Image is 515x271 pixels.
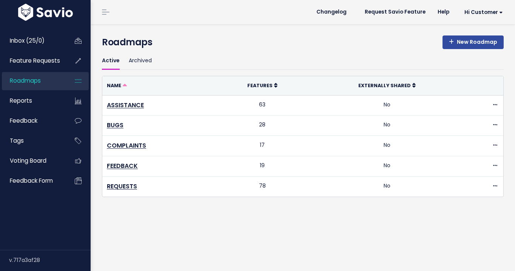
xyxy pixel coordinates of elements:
[10,157,46,165] span: Voting Board
[10,177,53,185] span: Feedback form
[107,82,121,89] span: Name
[2,52,63,69] a: Feature Requests
[308,156,465,176] td: No
[2,132,63,149] a: Tags
[2,72,63,89] a: Roadmaps
[2,152,63,169] a: Voting Board
[2,112,63,129] a: Feedback
[2,172,63,189] a: Feedback form
[216,176,308,196] td: 78
[10,97,32,105] span: Reports
[443,35,504,49] a: New Roadmap
[107,162,138,170] a: FEEDBACK
[107,182,137,191] a: REQUESTS
[308,176,465,196] td: No
[359,6,432,18] a: Request Savio Feature
[107,101,144,109] a: ASSISTANCE
[9,250,91,270] div: v.717a3af28
[358,82,416,89] a: Externally Shared
[10,37,45,45] span: Inbox (25/0)
[10,117,37,125] span: Feedback
[247,82,273,89] span: Features
[358,82,411,89] span: Externally Shared
[10,57,60,65] span: Feature Requests
[107,82,127,89] a: Name
[216,95,308,115] td: 63
[107,121,123,129] a: BUGS
[216,136,308,156] td: 17
[16,4,75,21] img: logo-white.9d6f32f41409.svg
[2,32,63,49] a: Inbox (25/0)
[308,95,465,115] td: No
[308,136,465,156] td: No
[2,92,63,109] a: Reports
[129,52,152,70] a: Archived
[464,9,503,15] span: Hi Customer
[102,35,504,49] h4: Roadmaps
[316,9,347,15] span: Changelog
[216,156,308,176] td: 19
[102,52,120,70] a: Active
[216,115,308,136] td: 28
[10,77,41,85] span: Roadmaps
[10,137,24,145] span: Tags
[247,82,278,89] a: Features
[308,115,465,136] td: No
[107,141,146,150] a: COMPLAINTS
[455,6,509,18] a: Hi Customer
[432,6,455,18] a: Help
